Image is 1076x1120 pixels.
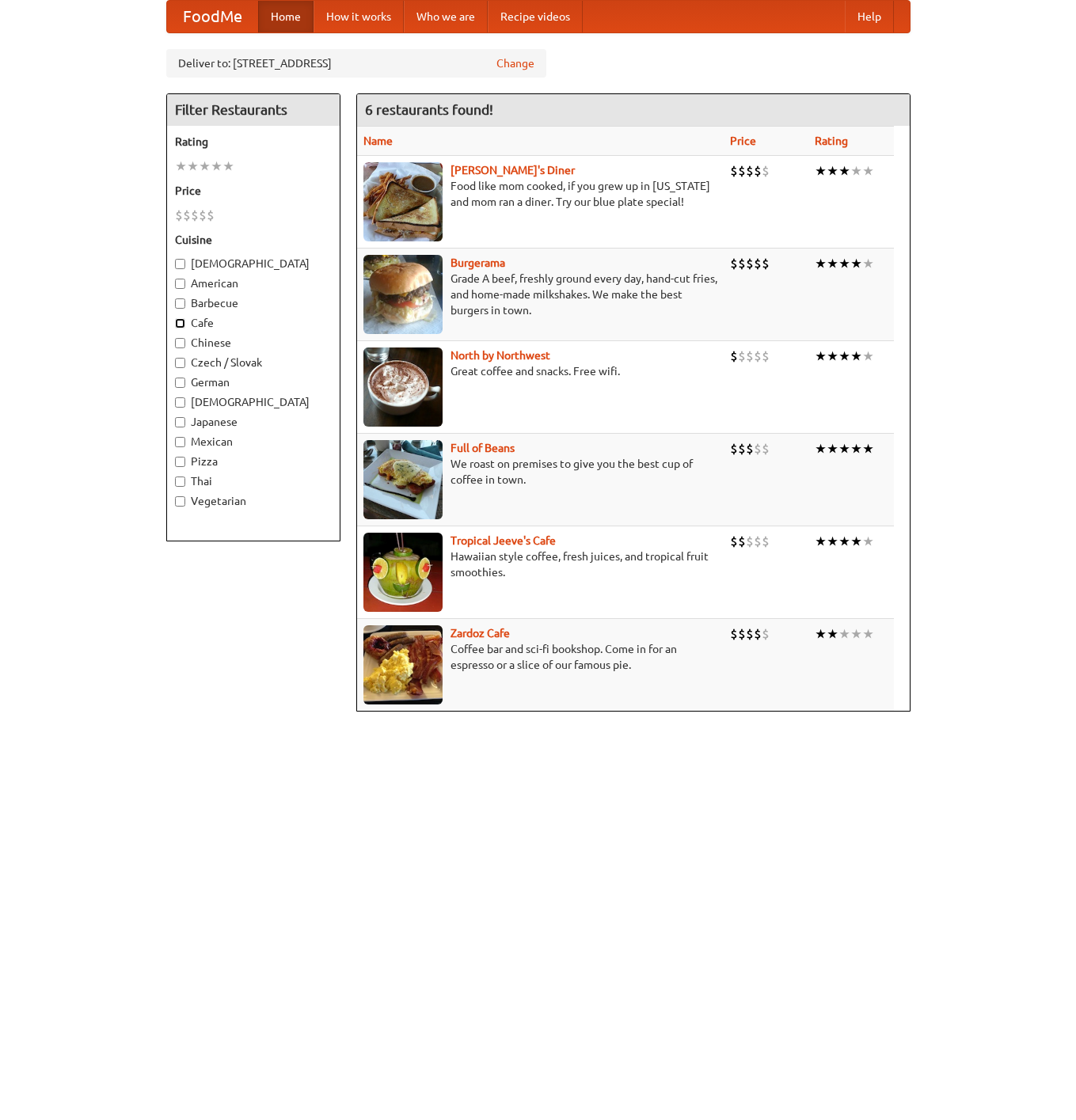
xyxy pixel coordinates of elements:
[762,162,770,180] li: $
[762,625,770,643] li: $
[167,94,340,126] h4: Filter Restaurants
[175,473,332,489] label: Thai
[838,347,850,365] li: ★
[175,355,332,370] label: Czech / Slovak
[175,279,185,289] input: American
[175,134,332,150] h5: Rating
[451,256,505,269] a: Burgerama
[838,255,850,272] li: ★
[175,437,185,447] input: Mexican
[762,533,770,550] li: $
[363,135,393,147] a: Name
[175,454,332,469] label: Pizza
[862,347,874,365] li: ★
[850,625,862,643] li: ★
[827,162,838,180] li: ★
[815,347,827,365] li: ★
[404,1,488,32] a: Who we are
[827,533,838,550] li: ★
[815,440,827,457] li: ★
[762,347,770,365] li: $
[199,207,207,224] li: $
[730,440,738,457] li: $
[451,534,556,547] a: Tropical Jeeve's Cafe
[175,476,185,487] input: Thai
[175,207,183,224] li: $
[175,259,185,269] input: [DEMOGRAPHIC_DATA]
[862,440,874,457] li: ★
[754,440,762,457] li: $
[451,349,550,362] a: North by Northwest
[175,417,185,427] input: Japanese
[175,358,185,368] input: Czech / Slovak
[754,533,762,550] li: $
[175,434,332,450] label: Mexican
[175,394,332,410] label: [DEMOGRAPHIC_DATA]
[738,347,746,365] li: $
[762,440,770,457] li: $
[175,378,185,388] input: German
[746,347,754,365] li: $
[815,135,848,147] a: Rating
[175,232,332,248] h5: Cuisine
[815,533,827,550] li: ★
[166,49,546,78] div: Deliver to: [STREET_ADDRESS]
[363,533,443,612] img: jeeves.jpg
[314,1,404,32] a: How it works
[838,162,850,180] li: ★
[451,164,575,177] b: [PERSON_NAME]'s Diner
[175,374,332,390] label: German
[730,533,738,550] li: $
[222,158,234,175] li: ★
[815,255,827,272] li: ★
[746,440,754,457] li: $
[754,347,762,365] li: $
[746,533,754,550] li: $
[363,440,443,519] img: beans.jpg
[827,255,838,272] li: ★
[730,255,738,272] li: $
[730,162,738,180] li: $
[738,255,746,272] li: $
[730,135,756,147] a: Price
[175,496,185,507] input: Vegetarian
[365,102,493,117] ng-pluralize: 6 restaurants found!
[175,158,187,175] li: ★
[175,256,332,271] label: [DEMOGRAPHIC_DATA]
[175,457,185,467] input: Pizza
[175,335,332,351] label: Chinese
[175,295,332,311] label: Barbecue
[175,397,185,408] input: [DEMOGRAPHIC_DATA]
[738,625,746,643] li: $
[730,347,738,365] li: $
[862,533,874,550] li: ★
[363,178,717,210] p: Food like mom cooked, if you grew up in [US_STATE] and mom ran a diner. Try our blue plate special!
[762,255,770,272] li: $
[451,627,510,640] a: Zardoz Cafe
[175,493,332,509] label: Vegetarian
[363,625,443,704] img: zardoz.jpg
[183,207,191,224] li: $
[363,641,717,673] p: Coffee bar and sci-fi bookshop. Come in for an espresso or a slice of our famous pie.
[363,162,443,241] img: sallys.jpg
[827,347,838,365] li: ★
[754,625,762,643] li: $
[738,162,746,180] li: $
[496,55,534,71] a: Change
[363,456,717,488] p: We roast on premises to give you the best cup of coffee in town.
[175,338,185,348] input: Chinese
[175,275,332,291] label: American
[730,625,738,643] li: $
[738,440,746,457] li: $
[175,315,332,331] label: Cafe
[862,162,874,180] li: ★
[754,162,762,180] li: $
[451,442,515,454] a: Full of Beans
[815,162,827,180] li: ★
[850,255,862,272] li: ★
